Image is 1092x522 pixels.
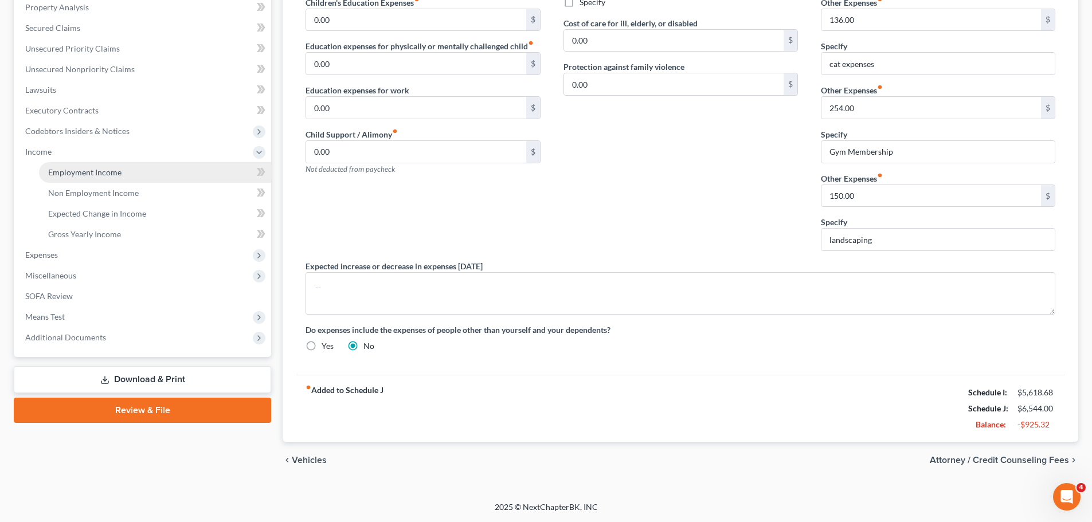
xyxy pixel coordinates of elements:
a: Download & Print [14,366,271,393]
i: fiber_manual_record [877,84,883,90]
button: chevron_left Vehicles [283,456,327,465]
span: Lawsuits [25,85,56,95]
a: Non Employment Income [39,183,271,203]
div: $ [784,30,797,52]
label: Education expenses for work [306,84,409,96]
span: Employment Income [48,167,122,177]
span: Unsecured Priority Claims [25,44,120,53]
a: Review & File [14,398,271,423]
a: Unsecured Priority Claims [16,38,271,59]
input: -- [821,97,1041,119]
i: chevron_left [283,456,292,465]
span: Property Analysis [25,2,89,12]
label: Other Expenses [821,84,883,96]
label: No [363,340,374,352]
input: -- [306,9,526,31]
span: Means Test [25,312,65,321]
input: -- [821,185,1041,207]
input: Specify... [821,53,1055,74]
label: Specify [821,128,847,140]
span: Income [25,147,52,156]
i: fiber_manual_record [528,40,534,46]
i: chevron_right [1069,456,1078,465]
input: Specify... [821,229,1055,250]
div: $ [526,97,540,119]
i: fiber_manual_record [392,128,398,134]
a: Unsecured Nonpriority Claims [16,59,271,80]
div: $ [1041,9,1055,31]
span: Expected Change in Income [48,209,146,218]
div: $5,618.68 [1017,387,1055,398]
label: Yes [322,340,334,352]
span: Attorney / Credit Counseling Fees [930,456,1069,465]
span: Vehicles [292,456,327,465]
span: Additional Documents [25,332,106,342]
div: $ [784,73,797,95]
i: fiber_manual_record [306,384,311,390]
span: Codebtors Insiders & Notices [25,126,130,136]
button: Attorney / Credit Counseling Fees chevron_right [930,456,1078,465]
span: Miscellaneous [25,270,76,280]
label: Specify [821,40,847,52]
a: Employment Income [39,162,271,183]
iframe: Intercom live chat [1053,483,1081,511]
a: Gross Yearly Income [39,224,271,245]
label: Cost of care for ill, elderly, or disabled [563,17,698,29]
strong: Schedule I: [968,387,1007,397]
div: $ [526,53,540,74]
input: -- [821,9,1041,31]
div: -$925.32 [1017,419,1055,430]
strong: Schedule J: [968,403,1008,413]
label: Protection against family violence [563,61,684,73]
span: Gross Yearly Income [48,229,121,239]
label: Specify [821,216,847,228]
strong: Added to Schedule J [306,384,383,433]
div: $6,544.00 [1017,403,1055,414]
span: Executory Contracts [25,105,99,115]
input: -- [306,53,526,74]
a: Expected Change in Income [39,203,271,224]
span: Secured Claims [25,23,80,33]
div: $ [1041,185,1055,207]
input: -- [564,30,784,52]
span: Not deducted from paycheck [306,164,395,174]
input: -- [306,97,526,119]
label: Education expenses for physically or mentally challenged child [306,40,534,52]
a: Lawsuits [16,80,271,100]
label: Expected increase or decrease in expenses [DATE] [306,260,483,272]
label: Do expenses include the expenses of people other than yourself and your dependents? [306,324,1055,336]
div: $ [526,9,540,31]
div: $ [526,141,540,163]
span: SOFA Review [25,291,73,301]
label: Other Expenses [821,172,883,185]
a: Secured Claims [16,18,271,38]
a: Executory Contracts [16,100,271,121]
input: Specify... [821,141,1055,163]
span: Expenses [25,250,58,260]
span: Unsecured Nonpriority Claims [25,64,135,74]
span: Non Employment Income [48,188,139,198]
a: SOFA Review [16,286,271,307]
label: Child Support / Alimony [306,128,398,140]
strong: Balance: [976,419,1006,429]
span: 4 [1077,483,1086,492]
div: 2025 © NextChapterBK, INC [220,501,873,522]
i: fiber_manual_record [877,172,883,178]
input: -- [564,73,784,95]
input: -- [306,141,526,163]
div: $ [1041,97,1055,119]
